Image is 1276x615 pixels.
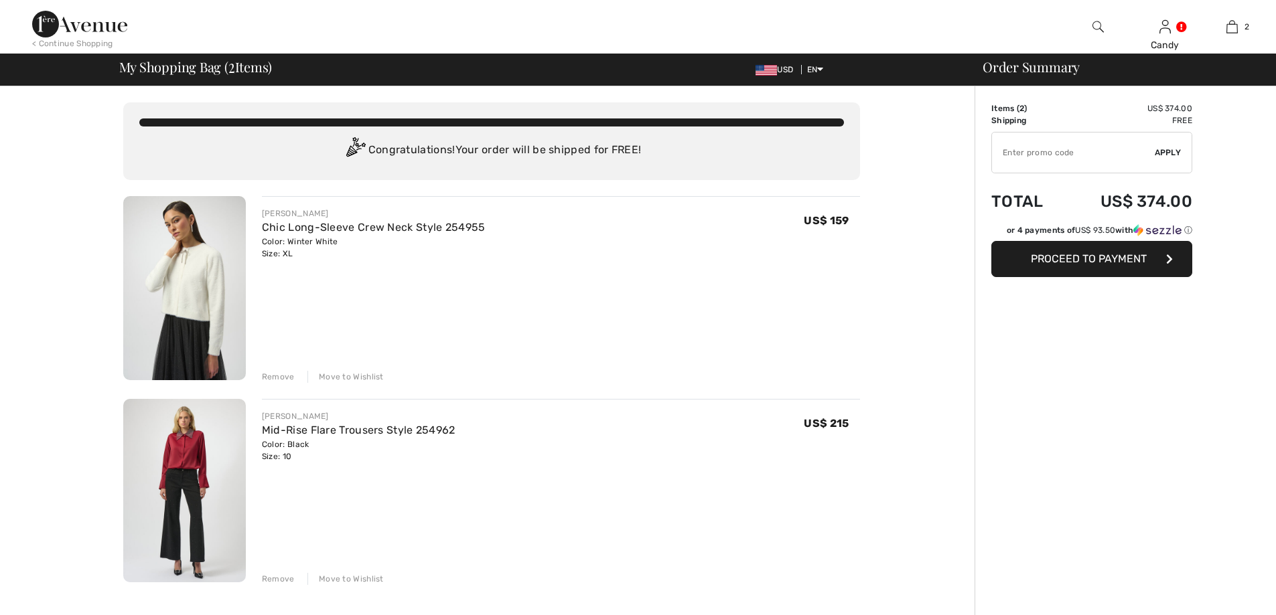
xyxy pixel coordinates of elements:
div: or 4 payments of with [1007,224,1192,236]
td: Total [991,179,1064,224]
div: or 4 payments ofUS$ 93.50withSezzle Click to learn more about Sezzle [991,224,1192,241]
a: Mid-Rise Flare Trousers Style 254962 [262,424,455,436]
img: My Bag [1226,19,1238,35]
span: US$ 215 [804,417,849,430]
span: USD [756,65,798,74]
span: Apply [1155,147,1182,159]
a: Chic Long-Sleeve Crew Neck Style 254955 [262,221,486,234]
span: 2 [1245,21,1249,33]
img: 1ère Avenue [32,11,127,37]
span: US$ 93.50 [1075,226,1115,235]
div: Remove [262,371,295,383]
div: Congratulations! Your order will be shipped for FREE! [139,137,844,164]
img: My Info [1159,19,1171,35]
img: Chic Long-Sleeve Crew Neck Style 254955 [123,196,246,380]
span: Proceed to Payment [1031,252,1147,265]
img: Congratulation2.svg [342,137,368,164]
div: [PERSON_NAME] [262,410,455,422]
span: EN [807,65,824,74]
input: Promo code [992,133,1155,173]
span: 2 [1019,104,1024,113]
span: 2 [228,57,235,74]
div: < Continue Shopping [32,37,113,50]
div: Move to Wishlist [307,371,384,383]
div: Remove [262,573,295,585]
button: Proceed to Payment [991,241,1192,277]
img: US Dollar [756,65,777,76]
div: [PERSON_NAME] [262,207,486,219]
td: US$ 374.00 [1064,179,1192,224]
img: Mid-Rise Flare Trousers Style 254962 [123,399,246,583]
a: 2 [1199,19,1265,35]
img: Sezzle [1133,224,1182,236]
div: Candy [1132,38,1198,52]
td: US$ 374.00 [1064,102,1192,114]
div: Color: Winter White Size: XL [262,236,486,260]
div: Order Summary [967,60,1268,74]
td: Items ( ) [991,102,1064,114]
span: US$ 159 [804,214,849,227]
img: search the website [1092,19,1104,35]
span: My Shopping Bag ( Items) [119,60,273,74]
a: Sign In [1159,20,1171,33]
td: Shipping [991,114,1064,126]
td: Free [1064,114,1192,126]
div: Color: Black Size: 10 [262,438,455,462]
div: Move to Wishlist [307,573,384,585]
